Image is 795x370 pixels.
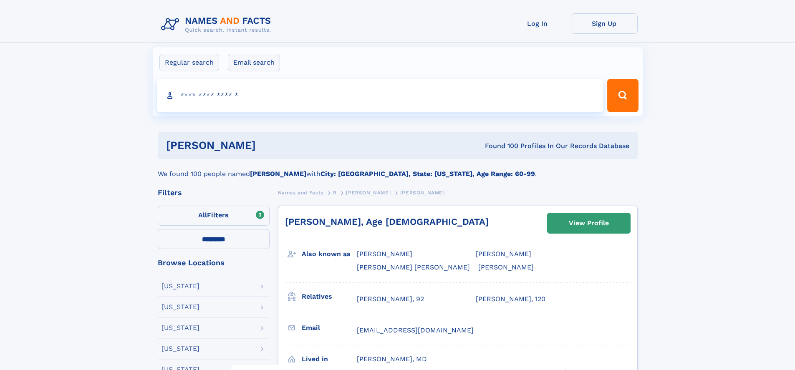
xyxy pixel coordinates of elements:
div: Found 100 Profiles In Our Records Database [370,141,629,151]
span: [PERSON_NAME] [PERSON_NAME] [357,263,470,271]
a: [PERSON_NAME], Age [DEMOGRAPHIC_DATA] [285,216,489,227]
h3: Also known as [302,247,357,261]
label: Email search [228,54,280,71]
div: View Profile [569,214,609,233]
div: [US_STATE] [162,325,199,331]
span: [PERSON_NAME] [346,190,391,196]
span: [EMAIL_ADDRESS][DOMAIN_NAME] [357,326,474,334]
img: Logo Names and Facts [158,13,278,36]
span: All [198,211,207,219]
label: Filters [158,206,270,226]
a: Names and Facts [278,187,324,198]
h3: Lived in [302,352,357,366]
a: [PERSON_NAME], 92 [357,294,424,304]
label: Regular search [159,54,219,71]
b: [PERSON_NAME] [250,170,306,178]
span: [PERSON_NAME] [400,190,445,196]
span: [PERSON_NAME] [476,250,531,258]
h1: [PERSON_NAME] [166,140,371,151]
a: R [333,187,337,198]
div: Browse Locations [158,259,270,267]
a: View Profile [548,213,630,233]
a: Log In [504,13,571,34]
a: [PERSON_NAME], 120 [476,294,545,304]
span: [PERSON_NAME], MD [357,355,427,363]
div: [US_STATE] [162,283,199,289]
a: [PERSON_NAME] [346,187,391,198]
b: City: [GEOGRAPHIC_DATA], State: [US_STATE], Age Range: 60-99 [321,170,535,178]
span: [PERSON_NAME] [357,250,412,258]
button: Search Button [607,79,638,112]
h3: Relatives [302,289,357,304]
div: Filters [158,189,270,196]
h3: Email [302,321,357,335]
span: R [333,190,337,196]
span: [PERSON_NAME] [478,263,534,271]
div: We found 100 people named with . [158,159,638,179]
div: [US_STATE] [162,345,199,352]
div: [US_STATE] [162,304,199,310]
a: Sign Up [571,13,638,34]
input: search input [157,79,604,112]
